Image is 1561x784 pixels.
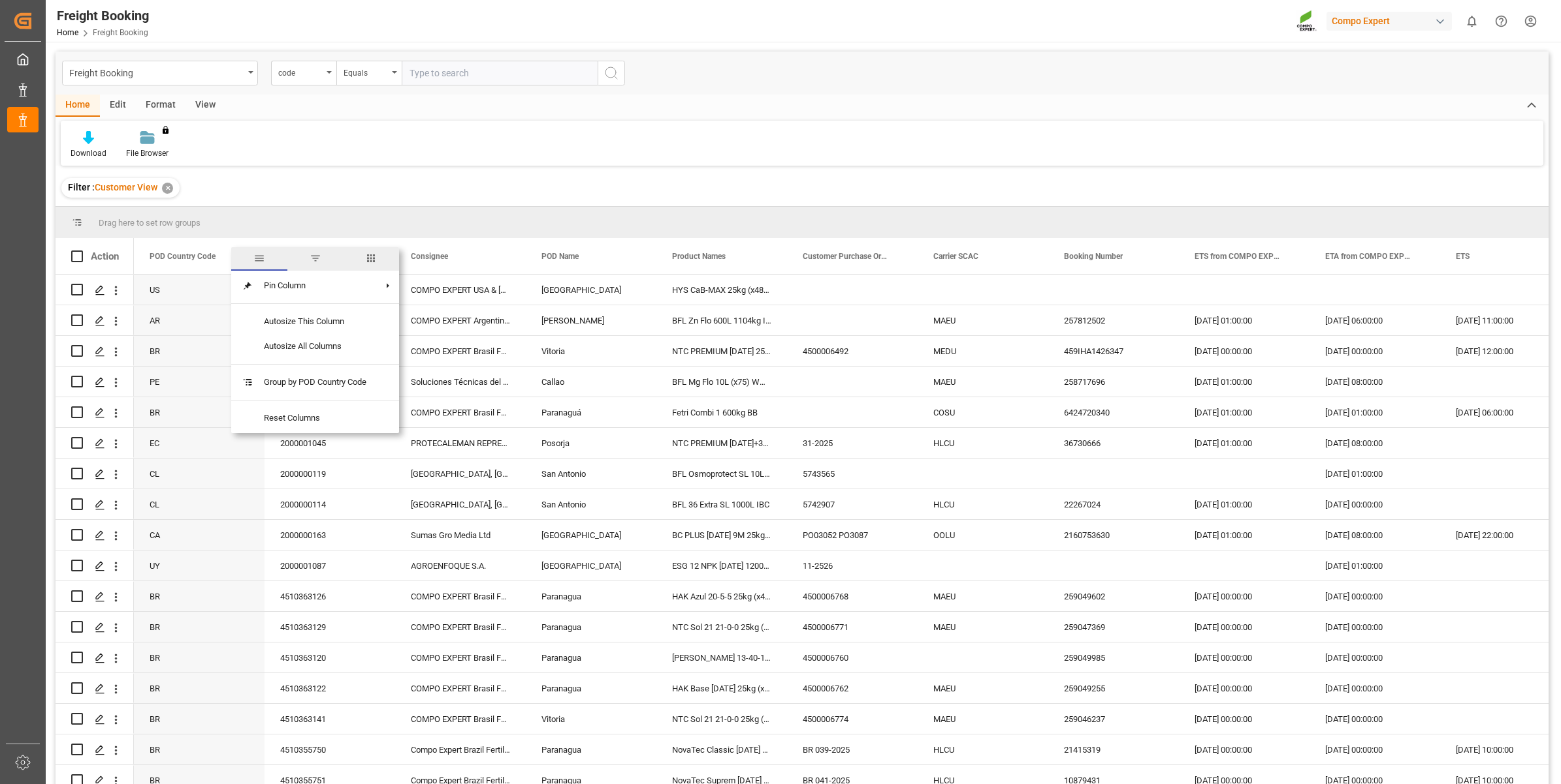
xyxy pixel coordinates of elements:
[395,489,526,519] div: [GEOGRAPHIC_DATA], [GEOGRAPHIC_DATA]
[1310,397,1440,427] div: [DATE] 01:00:00
[265,459,395,489] div: 2000000119
[265,428,395,458] div: 2000001045
[1179,428,1310,458] div: [DATE] 01:00:00
[1179,520,1310,550] div: [DATE] 01:00:00
[253,406,377,430] span: Reset Columns
[918,305,1048,335] div: MAEU
[56,459,134,489] div: Press SPACE to select this row.
[278,64,323,79] div: code
[1179,305,1310,335] div: [DATE] 01:00:00
[185,95,225,117] div: View
[526,734,656,764] div: Paranagua
[656,642,787,672] div: [PERSON_NAME] 13-40-13 25kg (x48) BR
[787,642,918,672] div: 4500006760
[1457,7,1487,36] button: show 0 new notifications
[271,61,336,85] button: open menu
[918,428,1048,458] div: HLCU
[1179,734,1310,764] div: [DATE] 00:00:00
[656,305,787,335] div: BFL Zn Flo 600L 1104kg IBC (LS) Mex
[57,6,149,25] div: Freight Booking
[134,612,265,642] div: BR
[656,704,787,734] div: NTC Sol 21 21-0-0 25kg (x48) WW
[56,734,134,765] div: Press SPACE to select this row.
[134,550,265,580] div: UY
[162,183,173,194] div: ✕
[395,612,526,642] div: COMPO EXPERT Brasil Fert. Ltda
[1048,642,1179,672] div: 259049985
[656,336,787,366] div: NTC PREMIUM [DATE] 25kg (x42) INT MTO
[1310,704,1440,734] div: [DATE] 00:00:00
[787,734,918,764] div: BR 039-2025
[134,397,265,427] div: BR
[526,520,656,550] div: [GEOGRAPHIC_DATA]
[1048,489,1179,519] div: 22267024
[1179,612,1310,642] div: [DATE] 00:00:00
[265,550,395,580] div: 2000001087
[395,734,526,764] div: Compo Expert Brazil Fertiliz. LTDA.
[265,581,395,611] div: 4510363126
[395,367,526,397] div: Soluciones Técnicas del Agro S.A.C.
[57,28,78,37] a: Home
[56,397,134,428] div: Press SPACE to select this row.
[656,612,787,642] div: NTC Sol 21 21-0-0 25kg (x48) WW
[99,218,201,228] span: Drag here to set row groups
[1048,673,1179,703] div: 259049255
[1048,612,1179,642] div: 259047369
[265,704,395,734] div: 4510363141
[150,252,216,261] span: POD Country Code
[56,612,134,642] div: Press SPACE to select this row.
[56,550,134,581] div: Press SPACE to select this row.
[134,642,265,672] div: BR
[1325,252,1413,261] span: ETA from COMPO EXPERT
[287,247,344,271] span: filter
[395,520,526,550] div: Sumas Gro Media Ltd
[1048,734,1179,764] div: 21415319
[1327,8,1457,33] button: Compo Expert
[395,550,526,580] div: AGROENFOQUE S.A.
[402,61,598,85] input: Type to search
[1179,642,1310,672] div: [DATE] 00:00:00
[1310,459,1440,489] div: [DATE] 01:00:00
[787,520,918,550] div: PO03052 PO3087
[672,252,726,261] span: Product Names
[526,397,656,427] div: Paranaguá
[526,550,656,580] div: [GEOGRAPHIC_DATA]
[656,520,787,550] div: BC PLUS [DATE] 9M 25kg (x42) WW BC PLUS [DATE] 6M 25kg (x42) INT BC PLUS [DATE] 12M 25kg (x42) IN...
[787,550,918,580] div: 11-2526
[265,642,395,672] div: 4510363120
[134,520,265,550] div: CA
[526,642,656,672] div: Paranagua
[100,95,136,117] div: Edit
[134,305,265,335] div: AR
[787,459,918,489] div: 5743565
[918,704,1048,734] div: MAEU
[787,428,918,458] div: 31-2025
[95,182,157,192] span: Customer View
[56,489,134,520] div: Press SPACE to select this row.
[134,336,265,366] div: BR
[253,309,377,334] span: Autosize This Column
[656,581,787,611] div: HAK Azul 20-5-5 25kg (x48) BR
[918,673,1048,703] div: MAEU
[526,581,656,611] div: Paranagua
[395,428,526,458] div: PROTECALEMAN REPRESENTACIONES, Químicas PROTEC S.A.
[68,182,95,192] span: Filter :
[134,734,265,764] div: BR
[1179,581,1310,611] div: [DATE] 00:00:00
[265,673,395,703] div: 4510363122
[656,367,787,397] div: BFL Mg Flo 10L (x75) WW (LS) [GEOGRAPHIC_DATA]
[918,734,1048,764] div: HLCU
[134,673,265,703] div: BR
[526,673,656,703] div: Paranagua
[1310,612,1440,642] div: [DATE] 00:00:00
[56,275,134,305] div: Press SPACE to select this row.
[526,428,656,458] div: Posorja
[1310,550,1440,580] div: [DATE] 01:00:00
[526,489,656,519] div: San Antonio
[1310,520,1440,550] div: [DATE] 08:00:00
[656,673,787,703] div: HAK Base [DATE] 25kg (x48) BR
[56,520,134,550] div: Press SPACE to select this row.
[395,581,526,611] div: COMPO EXPERT Brasil Fert. Ltda
[1179,397,1310,427] div: [DATE] 01:00:00
[253,370,377,395] span: Group by POD Country Code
